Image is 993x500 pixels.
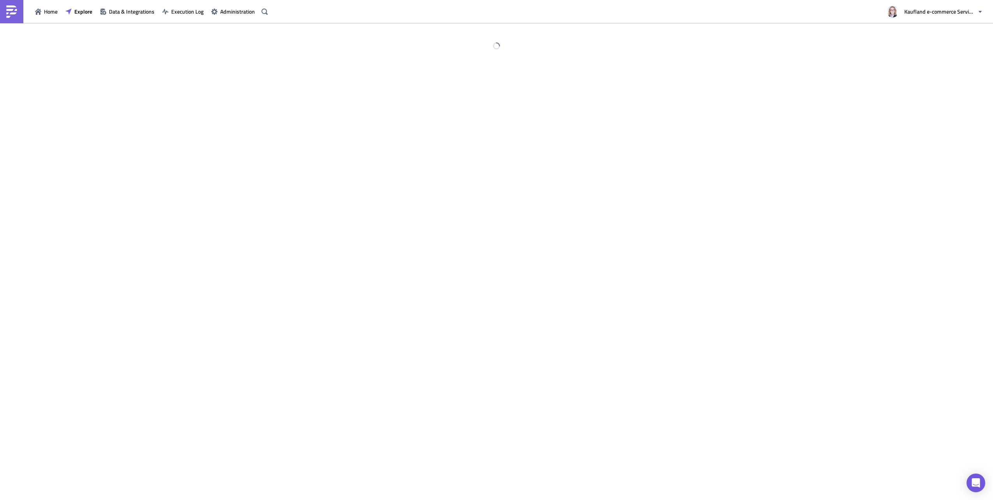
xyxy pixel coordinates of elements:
[220,7,255,16] span: Administration
[74,7,92,16] span: Explore
[5,5,18,18] img: PushMetrics
[44,7,58,16] span: Home
[967,474,985,492] div: Open Intercom Messenger
[207,5,259,17] button: Administration
[31,5,61,17] button: Home
[61,5,96,17] button: Explore
[109,7,154,16] span: Data & Integrations
[96,5,158,17] button: Data & Integrations
[158,5,207,17] button: Execution Log
[904,7,974,16] span: Kaufland e-commerce Services GmbH & Co. KG
[171,7,204,16] span: Execution Log
[886,5,899,18] img: Avatar
[882,3,987,20] button: Kaufland e-commerce Services GmbH & Co. KG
